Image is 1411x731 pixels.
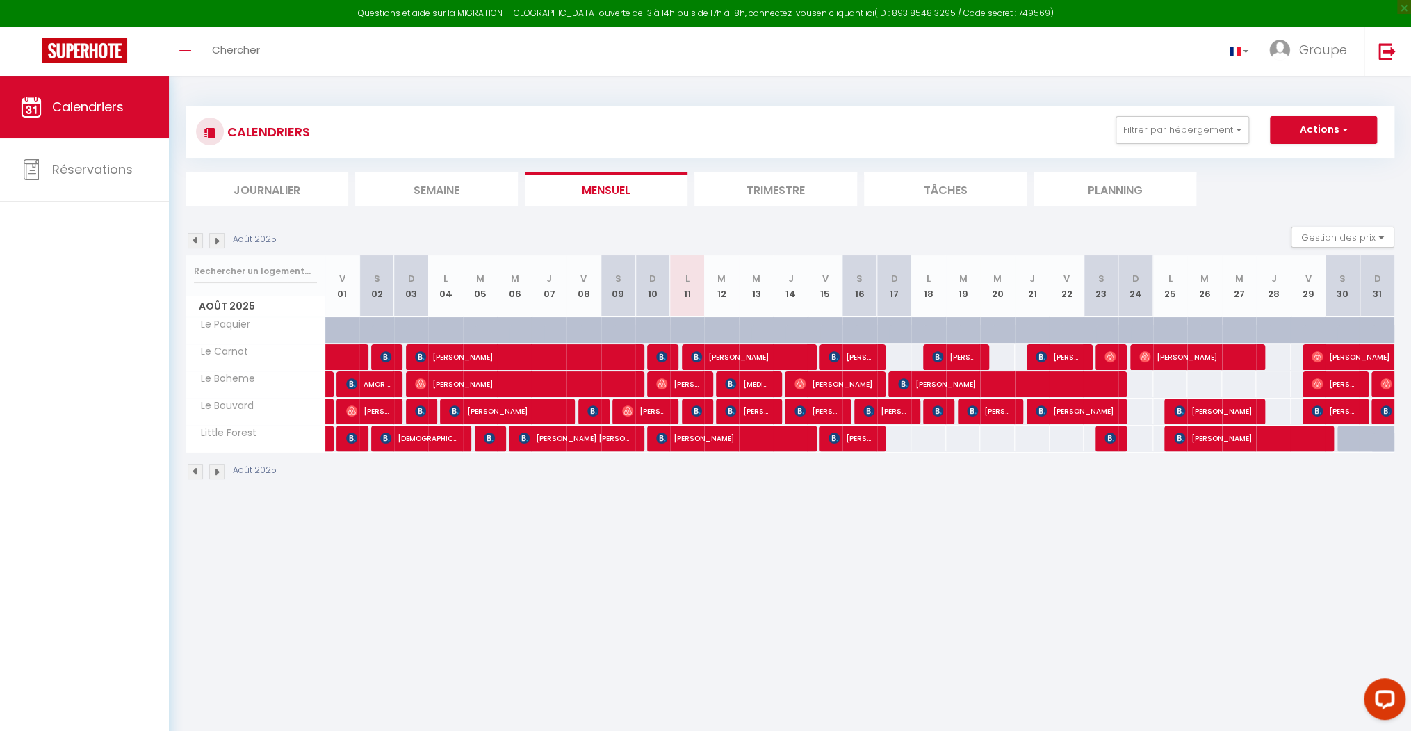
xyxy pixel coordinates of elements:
[1235,272,1243,285] abbr: M
[1118,255,1153,317] th: 24
[1139,344,1255,370] span: [PERSON_NAME]
[359,255,394,317] th: 02
[42,38,127,63] img: Super Booking
[1104,344,1116,370] span: [PERSON_NAME]
[587,398,599,424] span: Nour el houda Sehoul
[188,426,260,441] span: Little Forest
[325,255,360,317] th: 01
[980,255,1015,317] th: 20
[449,398,565,424] span: [PERSON_NAME]
[325,399,332,425] a: [PERSON_NAME]
[691,344,807,370] span: [PERSON_NAME]
[1291,255,1326,317] th: 29
[752,272,760,285] abbr: M
[932,398,944,424] span: [PERSON_NAME]
[1312,371,1358,397] span: [PERSON_NAME]
[202,27,270,76] a: Chercher
[622,398,669,424] span: [PERSON_NAME]
[1256,255,1291,317] th: 28
[1098,272,1104,285] abbr: S
[615,272,621,285] abbr: S
[635,255,670,317] th: 10
[346,371,393,397] span: AMOR LEA
[188,371,259,387] span: Le Boheme
[1378,42,1396,60] img: logout
[1259,27,1364,76] a: ... Groupe
[188,317,254,332] span: Le Paquier
[1187,255,1222,317] th: 26
[890,272,897,285] abbr: D
[829,425,875,451] span: [PERSON_NAME] [PERSON_NAME]
[967,398,1013,424] span: [PERSON_NAME]
[463,255,498,317] th: 05
[959,272,968,285] abbr: M
[670,255,705,317] th: 11
[325,371,332,398] a: [PERSON_NAME]
[346,425,358,451] span: [PERSON_NAME]
[911,255,946,317] th: 18
[1116,116,1249,144] button: Filtrer par hébergement
[346,398,393,424] span: [PERSON_NAME]
[1200,272,1209,285] abbr: M
[1312,344,1408,370] span: [PERSON_NAME]
[566,255,601,317] th: 08
[656,344,668,370] span: [PERSON_NAME]
[415,344,635,370] span: [PERSON_NAME]
[1269,40,1290,61] img: ...
[1312,398,1358,424] span: [PERSON_NAME]
[1326,255,1360,317] th: 30
[1174,425,1325,451] span: [PERSON_NAME]
[1299,41,1346,58] span: Groupe
[525,172,687,206] li: Mensuel
[212,42,260,57] span: Chercher
[817,7,874,19] a: en cliquant ici
[946,255,981,317] th: 19
[1036,344,1082,370] span: [PERSON_NAME]
[808,255,842,317] th: 15
[339,272,345,285] abbr: V
[428,255,463,317] th: 04
[993,272,1002,285] abbr: M
[822,272,829,285] abbr: V
[546,272,552,285] abbr: J
[1360,255,1394,317] th: 31
[519,425,635,451] span: [PERSON_NAME] [PERSON_NAME]
[1305,272,1311,285] abbr: V
[484,425,496,451] span: [PERSON_NAME] Imparfaits
[233,233,277,246] p: Août 2025
[224,116,310,147] h3: CALENDRIERS
[794,371,876,397] span: [PERSON_NAME]
[863,398,910,424] span: [PERSON_NAME]
[52,98,124,115] span: Calendriers
[408,272,415,285] abbr: D
[1104,425,1116,451] span: [PERSON_NAME]
[829,344,875,370] span: [PERSON_NAME]
[704,255,739,317] th: 12
[1353,673,1411,731] iframe: LiveChat chat widget
[725,398,772,424] span: [PERSON_NAME]
[1291,227,1394,248] button: Gestion des prix
[877,255,912,317] th: 17
[186,296,325,316] span: Août 2025
[927,272,931,285] abbr: L
[1063,272,1070,285] abbr: V
[717,272,726,285] abbr: M
[188,344,252,360] span: Le Carnot
[1339,272,1346,285] abbr: S
[1373,272,1380,285] abbr: D
[1271,272,1276,285] abbr: J
[194,259,317,284] input: Rechercher un logement...
[498,255,532,317] th: 06
[1084,255,1118,317] th: 23
[380,344,392,370] span: [PERSON_NAME]
[532,255,566,317] th: 07
[685,272,690,285] abbr: L
[898,371,1118,397] span: [PERSON_NAME]
[186,172,348,206] li: Journalier
[725,371,772,397] span: [MEDICAL_DATA][PERSON_NAME]
[691,398,703,424] span: [PERSON_NAME]
[443,272,448,285] abbr: L
[1036,398,1117,424] span: [PERSON_NAME]
[394,255,429,317] th: 03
